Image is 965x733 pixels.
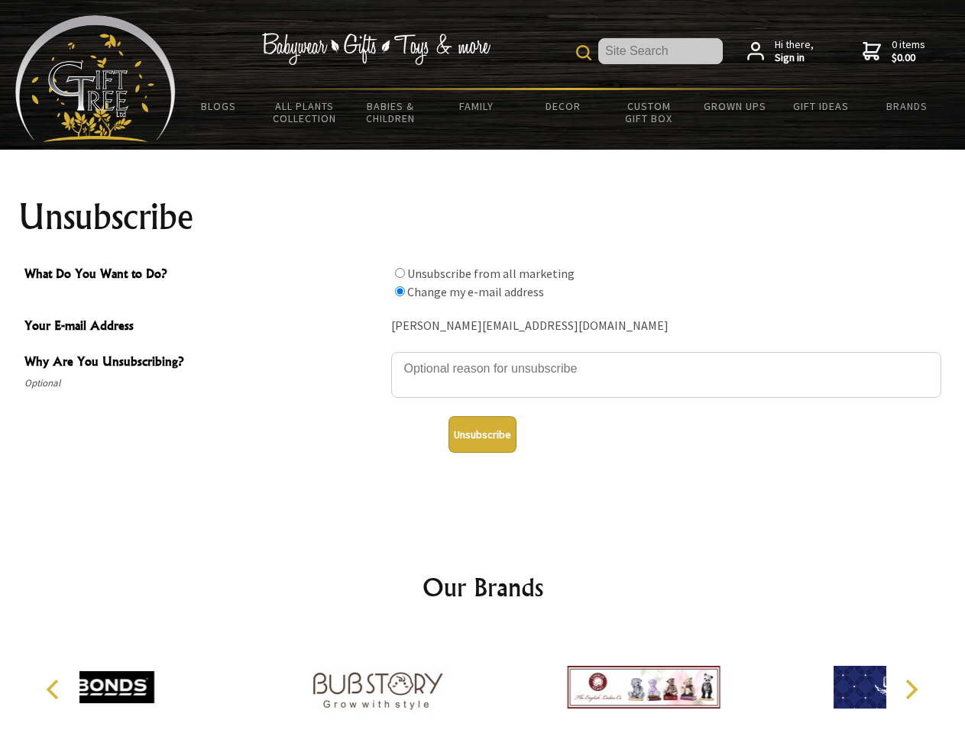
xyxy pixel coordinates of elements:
[38,673,72,706] button: Previous
[391,352,941,398] textarea: Why Are You Unsubscribing?
[24,316,384,338] span: Your E-mail Address
[24,352,384,374] span: Why Are You Unsubscribing?
[395,268,405,278] input: What Do You Want to Do?
[691,90,778,122] a: Grown Ups
[348,90,434,134] a: Babies & Children
[176,90,262,122] a: BLOGS
[775,38,814,65] span: Hi there,
[24,264,384,286] span: What Do You Want to Do?
[778,90,864,122] a: Gift Ideas
[576,45,591,60] img: product search
[15,15,176,142] img: Babyware - Gifts - Toys and more...
[31,569,935,605] h2: Our Brands
[892,37,925,65] span: 0 items
[24,374,384,392] span: Optional
[892,51,925,65] strong: $0.00
[598,38,723,64] input: Site Search
[606,90,692,134] a: Custom Gift Box
[775,51,814,65] strong: Sign in
[18,199,947,235] h1: Unsubscribe
[520,90,606,122] a: Decor
[863,38,925,65] a: 0 items$0.00
[407,266,575,281] label: Unsubscribe from all marketing
[864,90,950,122] a: Brands
[261,33,491,65] img: Babywear - Gifts - Toys & more
[407,284,544,299] label: Change my e-mail address
[395,286,405,296] input: What Do You Want to Do?
[894,673,928,706] button: Next
[434,90,520,122] a: Family
[747,38,814,65] a: Hi there,Sign in
[448,416,517,453] button: Unsubscribe
[262,90,348,134] a: All Plants Collection
[391,315,941,338] div: [PERSON_NAME][EMAIL_ADDRESS][DOMAIN_NAME]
